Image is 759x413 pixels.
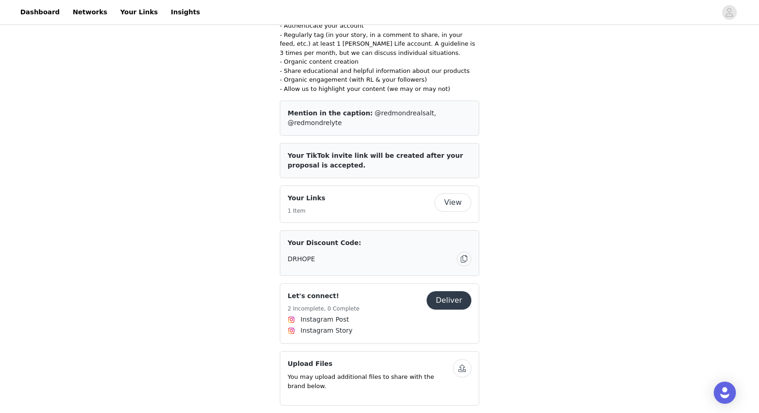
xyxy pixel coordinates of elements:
div: Open Intercom Messenger [714,382,736,404]
img: Instagram Icon [288,316,295,323]
button: View [434,193,471,212]
h4: Your Links [288,193,325,203]
p: You may upload additional files to share with the brand below. [288,372,453,390]
h5: 1 Item [288,207,325,215]
span: Instagram Post [301,315,349,324]
span: Mention in the caption: [288,109,373,117]
a: Networks [67,2,113,23]
a: Insights [165,2,205,23]
span: DRHOPE [288,254,315,264]
div: avatar [725,5,734,20]
a: Your Links [114,2,163,23]
span: Instagram Story [301,326,353,335]
div: Let's connect! [280,283,479,344]
span: Your TikTok invite link will be created after your proposal is accepted. [288,152,463,169]
h5: 2 Incomplete, 0 Complete [288,305,360,313]
h4: Upload Files [288,359,453,369]
button: Deliver [427,291,471,310]
h4: Let's connect! [288,291,360,301]
span: Your Discount Code: [288,238,361,248]
img: Instagram Icon [288,327,295,335]
a: Dashboard [15,2,65,23]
